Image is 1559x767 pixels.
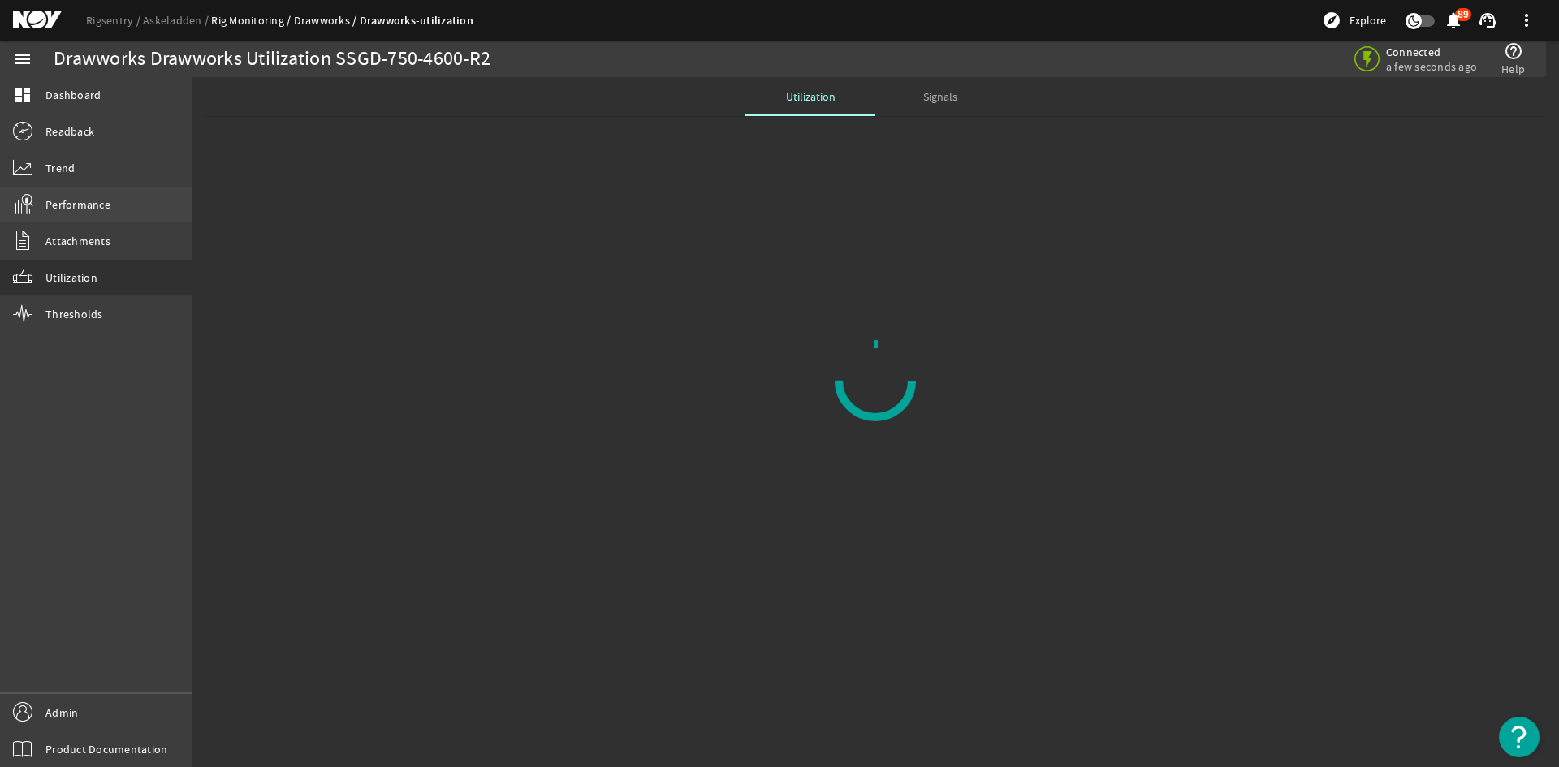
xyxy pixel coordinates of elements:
[1501,61,1525,77] span: Help
[1478,11,1497,30] mat-icon: support_agent
[45,741,167,757] span: Product Documentation
[786,91,836,102] span: Utilization
[1445,12,1462,29] button: 89
[143,13,211,28] a: Askeladden
[13,50,32,69] mat-icon: menu
[1386,59,1477,74] span: a few seconds ago
[45,160,75,176] span: Trend
[1386,45,1477,59] span: Connected
[1504,41,1523,61] mat-icon: help_outline
[923,91,957,102] span: Signals
[45,306,103,322] span: Thresholds
[360,13,473,28] a: Drawworks-utilization
[45,196,110,213] span: Performance
[1444,11,1463,30] mat-icon: notifications
[1350,12,1386,28] span: Explore
[1322,11,1341,30] mat-icon: explore
[211,13,293,28] a: Rig Monitoring
[294,13,360,28] a: Drawworks
[45,233,110,249] span: Attachments
[1315,7,1393,33] button: Explore
[45,123,94,140] span: Readback
[1507,1,1546,40] button: more_vert
[45,269,97,286] span: Utilization
[45,87,101,103] span: Dashboard
[86,13,143,28] a: Rigsentry
[13,85,32,105] mat-icon: dashboard
[1499,717,1540,757] button: Open Resource Center
[45,705,78,721] span: Admin
[54,51,490,67] div: Drawworks Drawworks Utilization SSGD-750-4600-R2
